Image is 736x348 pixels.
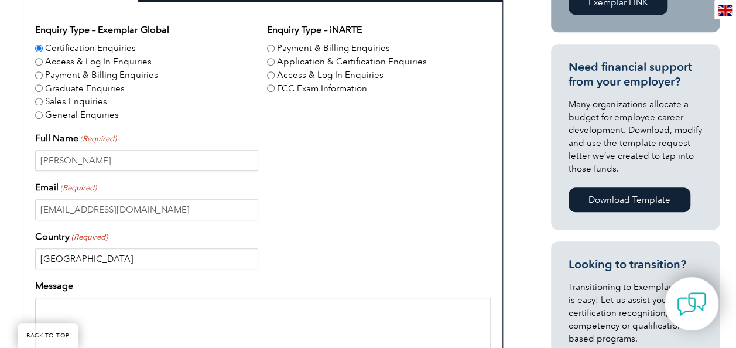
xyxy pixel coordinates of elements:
label: Access & Log In Enquiries [277,69,384,82]
span: (Required) [70,231,108,243]
label: Message [35,279,73,293]
a: BACK TO TOP [18,323,78,348]
label: Payment & Billing Enquiries [277,42,390,55]
label: Access & Log In Enquiries [45,55,152,69]
span: (Required) [79,133,117,145]
legend: Enquiry Type – Exemplar Global [35,23,169,37]
label: Application & Certification Enquiries [277,55,427,69]
label: FCC Exam Information [277,82,367,95]
h3: Looking to transition? [569,257,702,272]
legend: Enquiry Type – iNARTE [267,23,362,37]
label: Email [35,180,97,195]
label: Payment & Billing Enquiries [45,69,158,82]
label: Country [35,230,108,244]
a: Download Template [569,187,690,212]
p: Transitioning to Exemplar Global is easy! Let us assist you with our certification recognition, c... [569,281,702,345]
img: contact-chat.png [677,289,706,319]
label: Sales Enquiries [45,95,107,108]
h3: Need financial support from your employer? [569,60,702,89]
p: Many organizations allocate a budget for employee career development. Download, modify and use th... [569,98,702,175]
label: Full Name [35,131,117,145]
img: en [718,5,732,16]
label: Graduate Enquiries [45,82,125,95]
span: (Required) [59,182,97,194]
label: Certification Enquiries [45,42,136,55]
label: General Enquiries [45,108,119,122]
